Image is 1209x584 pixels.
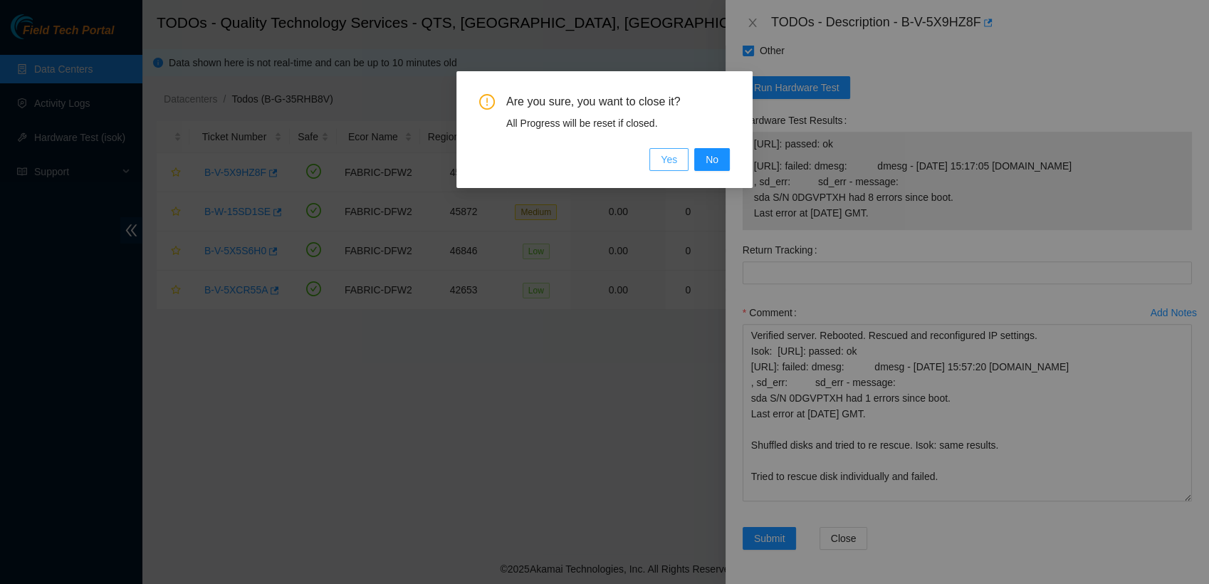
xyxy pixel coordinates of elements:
div: All Progress will be reset if closed. [506,115,730,131]
button: Yes [649,148,689,171]
span: exclamation-circle [479,94,495,110]
span: No [706,152,718,167]
button: No [694,148,730,171]
span: Yes [661,152,677,167]
span: Are you sure, you want to close it? [506,94,730,110]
